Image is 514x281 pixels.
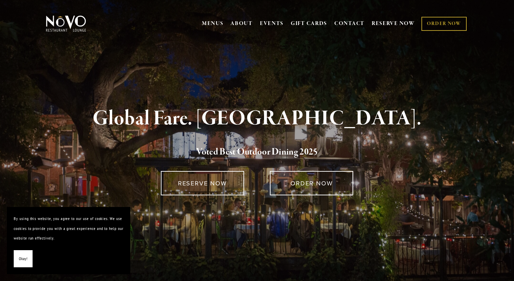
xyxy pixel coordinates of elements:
img: Novo Restaurant &amp; Lounge [45,15,87,32]
a: ABOUT [230,20,253,27]
a: ORDER NOW [270,171,353,195]
section: Cookie banner [7,207,130,274]
a: ORDER NOW [421,17,466,31]
a: RESERVE NOW [161,171,244,195]
a: CONTACT [334,17,364,30]
h2: 5 [57,145,457,159]
a: GIFT CARDS [291,17,327,30]
a: Voted Best Outdoor Dining 202 [196,146,313,159]
p: By using this website, you agree to our use of cookies. We use cookies to provide you with a grea... [14,214,123,243]
button: Okay! [14,250,33,268]
a: MENUS [202,20,224,27]
a: EVENTS [260,20,284,27]
span: Okay! [19,254,27,264]
strong: Global Fare. [GEOGRAPHIC_DATA]. [93,106,421,132]
a: RESERVE NOW [372,17,415,30]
